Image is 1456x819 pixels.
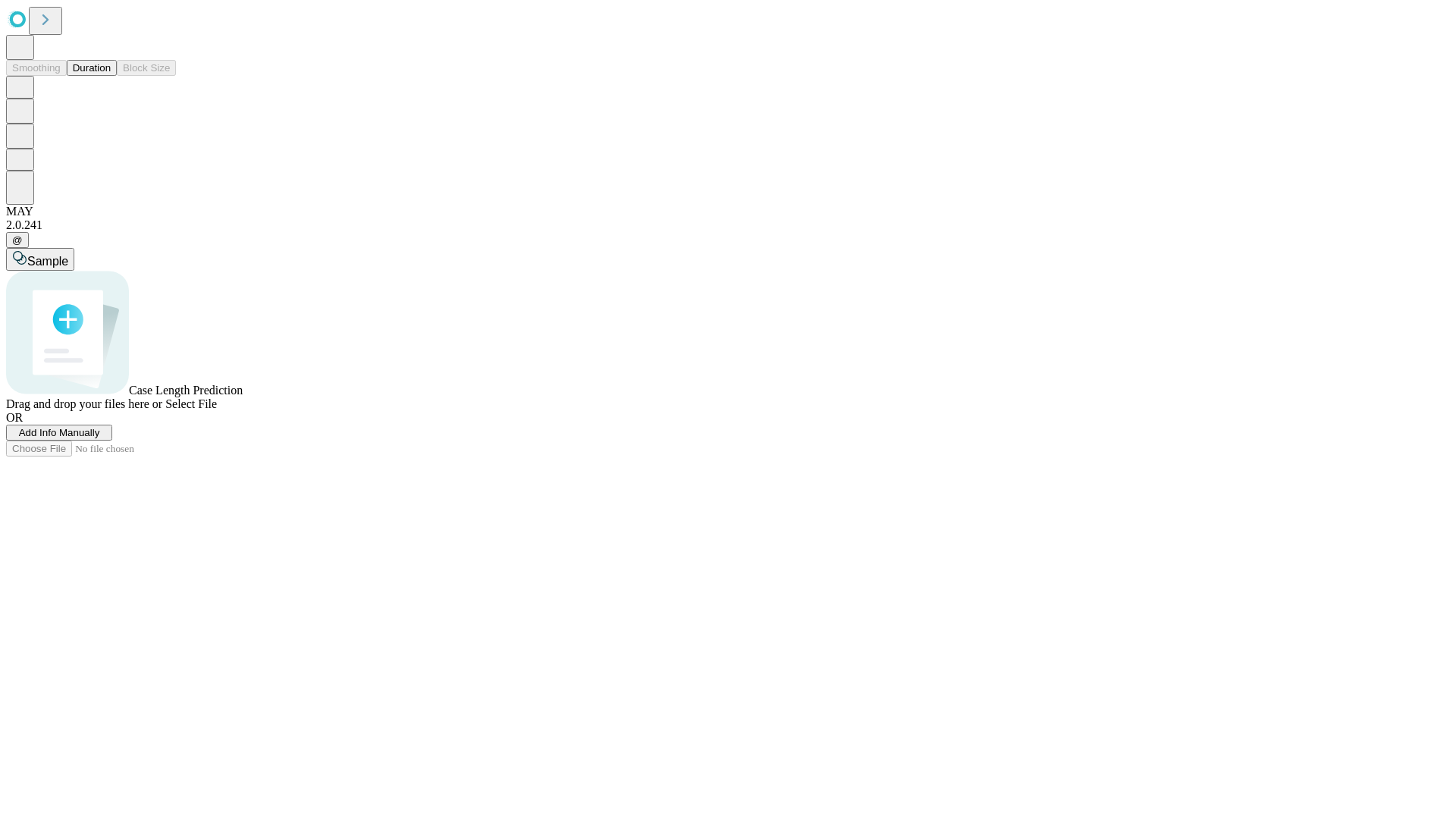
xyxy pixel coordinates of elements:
[6,397,162,410] span: Drag and drop your files here or
[6,232,29,248] button: @
[129,384,243,397] span: Case Length Prediction
[6,248,74,271] button: Sample
[6,425,112,441] button: Add Info Manually
[67,60,117,76] button: Duration
[19,427,100,438] span: Add Info Manually
[6,205,1450,218] div: MAY
[117,60,176,76] button: Block Size
[6,411,23,424] span: OR
[27,255,68,268] span: Sample
[12,234,23,246] span: @
[6,60,67,76] button: Smoothing
[6,218,1450,232] div: 2.0.241
[165,397,217,410] span: Select File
